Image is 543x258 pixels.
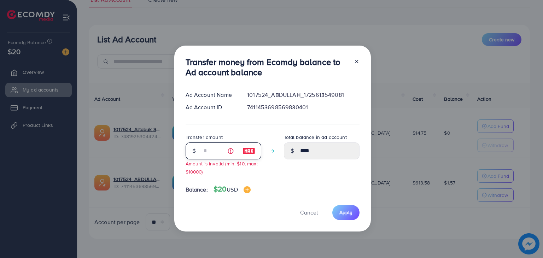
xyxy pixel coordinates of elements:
small: Amount is invalid (min: $10, max: $10000) [186,160,258,175]
img: image [244,186,251,193]
span: Cancel [300,209,318,216]
h3: Transfer money from Ecomdy balance to Ad account balance [186,57,348,77]
label: Transfer amount [186,134,223,141]
button: Cancel [291,205,327,220]
div: Ad Account ID [180,103,242,111]
button: Apply [332,205,360,220]
img: image [243,147,255,155]
div: Ad Account Name [180,91,242,99]
span: Balance: [186,186,208,194]
span: USD [227,186,238,193]
div: 7411453698569830401 [241,103,365,111]
h4: $20 [214,185,251,194]
label: Total balance in ad account [284,134,347,141]
span: Apply [339,209,352,216]
div: 1017524_ABDULLAH_1725613549081 [241,91,365,99]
